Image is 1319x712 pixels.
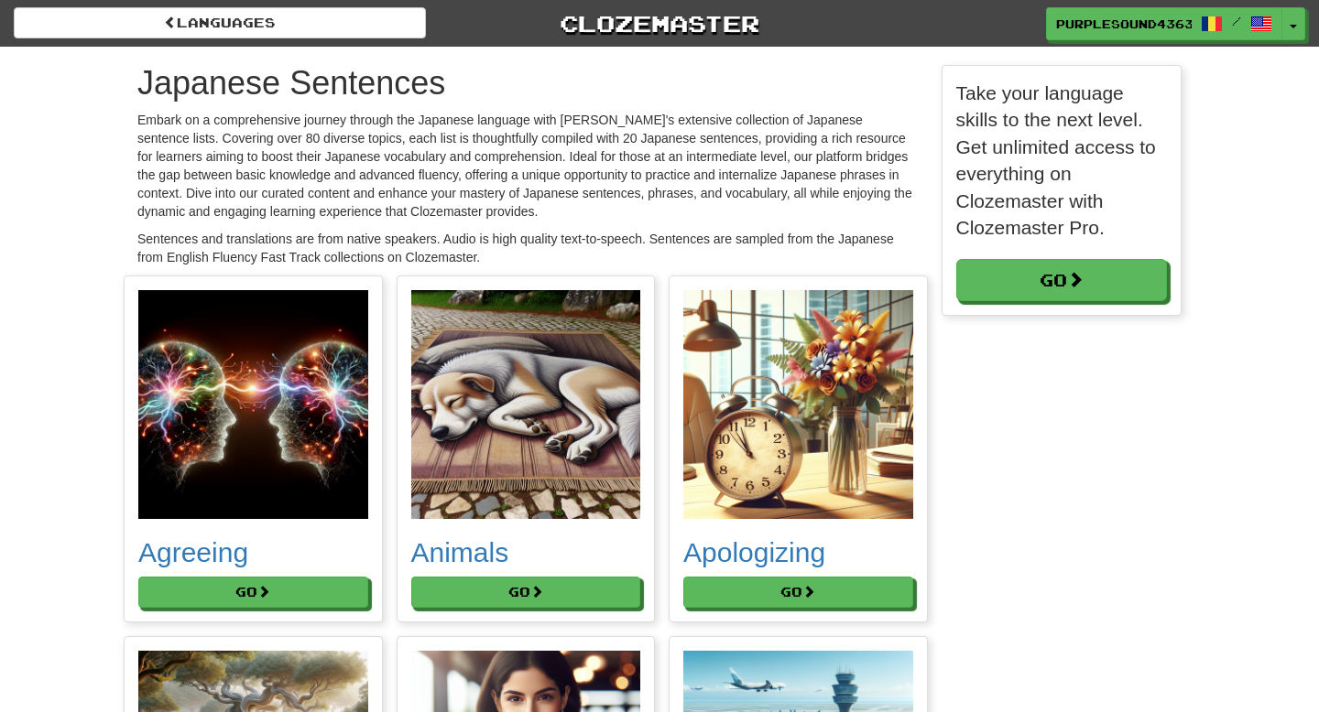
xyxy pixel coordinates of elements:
[138,290,368,609] a: Agreeing Go
[411,290,641,520] img: b97401a5-d565-4f24-b199-9a0a5a7544f5.small.png
[683,577,913,608] button: Go
[956,80,1168,241] p: Take your language skills to the next level. Get unlimited access to everything on Clozemaster wi...
[453,7,866,39] a: Clozemaster
[138,290,368,520] img: 9d6dd33a-52fb-42ae-a2df-014076b28ec0.small.png
[683,537,913,567] h2: Apologizing
[137,111,914,221] p: Embark on a comprehensive journey through the Japanese language with [PERSON_NAME]'s extensive co...
[411,577,641,608] button: Go
[411,537,641,567] h2: Animals
[138,577,368,608] button: Go
[683,290,913,609] a: Apologizing Go
[14,7,426,38] a: Languages
[137,230,914,266] p: Sentences and translations are from native speakers. Audio is high quality text-to-speech. Senten...
[1056,16,1192,32] span: PurpleSound4363
[1232,15,1241,27] span: /
[137,65,914,102] h1: Japanese Sentences
[1046,7,1282,40] a: PurpleSound4363 /
[683,290,913,520] img: ca502036-ae24-48bb-915e-22a738441d5e.small.png
[956,259,1168,301] a: Go
[411,290,641,609] a: Animals Go
[138,537,368,567] h2: Agreeing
